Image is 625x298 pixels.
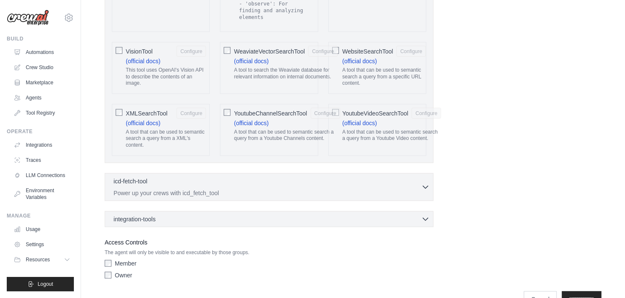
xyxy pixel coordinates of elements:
[411,108,441,119] button: YoutubeVideoSearchTool (official docs) A tool that can be used to semantic search a query from a ...
[7,128,74,135] div: Operate
[115,259,136,268] label: Member
[7,35,74,42] div: Build
[126,109,168,118] span: XMLSearchTool
[10,223,74,236] a: Usage
[126,47,153,56] span: VisionTool
[10,138,74,152] a: Integrations
[105,237,433,247] label: Access Controls
[108,177,430,197] button: icd-fetch-tool Power up your crews with icd_fetch_tool
[10,76,74,89] a: Marketplace
[311,108,340,119] button: YoutubeChannelSearchTool (official docs) A tool that can be used to semantic search a query from ...
[105,249,433,256] p: The agent will only be visible to and executable by those groups.
[176,108,206,119] button: XMLSearchTool (official docs) A tool that can be used to semantic search a query from a XML's con...
[342,109,408,118] span: YoutubeVideoSearchTool
[342,58,377,64] a: (official docs)
[234,120,268,126] a: (official docs)
[10,184,74,204] a: Environment Variables
[126,58,160,64] a: (official docs)
[176,46,206,57] button: VisionTool (official docs) This tool uses OpenAI's Vision API to describe the contents of an image.
[234,129,340,142] p: A tool that can be used to semantic search a query from a Youtube Channels content.
[114,177,147,185] p: icd-fetch-tool
[10,153,74,167] a: Traces
[114,189,421,197] p: Power up your crews with icd_fetch_tool
[10,46,74,59] a: Automations
[7,10,49,26] img: Logo
[10,169,74,182] a: LLM Connections
[234,67,338,80] p: A tool to search the Weaviate database for relevant information on internal documents.
[115,271,132,279] label: Owner
[126,129,206,149] p: A tool that can be used to semantic search a query from a XML's content.
[342,120,377,126] a: (official docs)
[308,46,338,57] button: WeaviateVectorSearchTool (official docs) A tool to search the Weaviate database for relevant info...
[10,238,74,251] a: Settings
[108,215,430,223] button: integration-tools
[396,46,426,57] button: WebsiteSearchTool (official docs) A tool that can be used to semantic search a query from a speci...
[234,109,307,118] span: YoutubeChannelSearchTool
[10,61,74,74] a: Crew Studio
[342,67,426,87] p: A tool that can be used to semantic search a query from a specific URL content.
[342,129,441,142] p: A tool that can be used to semantic search a query from a Youtube Video content.
[234,58,268,64] a: (official docs)
[26,256,50,263] span: Resources
[342,47,393,56] span: WebsiteSearchTool
[10,106,74,120] a: Tool Registry
[10,91,74,105] a: Agents
[126,120,160,126] a: (official docs)
[10,253,74,266] button: Resources
[234,47,305,56] span: WeaviateVectorSearchTool
[114,215,156,223] span: integration-tools
[7,212,74,219] div: Manage
[126,67,206,87] p: This tool uses OpenAI's Vision API to describe the contents of an image.
[7,277,74,291] button: Logout
[38,281,53,287] span: Logout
